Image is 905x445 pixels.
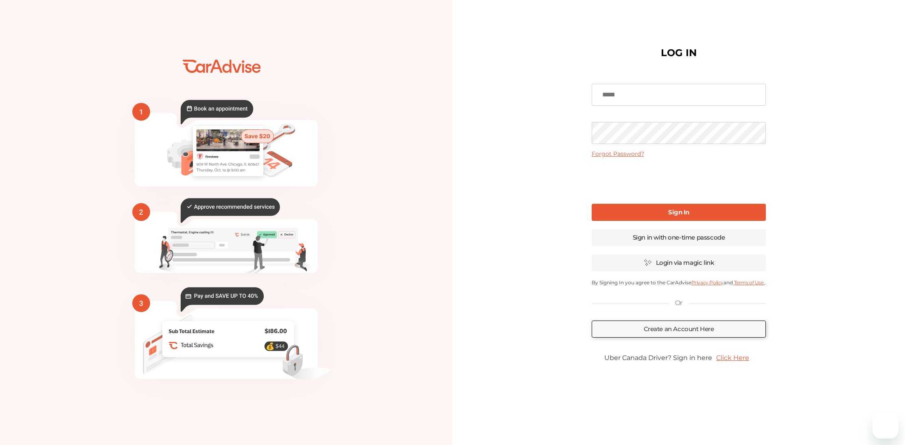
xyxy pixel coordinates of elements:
[644,259,652,266] img: magic_icon.32c66aac.svg
[592,204,766,221] a: Sign In
[592,254,766,271] a: Login via magic link
[872,412,898,438] iframe: Button to launch messaging window
[604,354,712,362] span: Uber Canada Driver? Sign in here
[266,342,275,351] text: 💰
[592,321,766,338] a: Create an Account Here
[691,279,724,286] a: Privacy Policy
[592,229,766,246] a: Sign in with one-time passcode
[668,208,689,216] b: Sign In
[592,279,766,286] p: By Signing In you agree to the CarAdvise and .
[675,299,682,308] p: Or
[733,279,765,286] a: Terms of Use
[712,350,753,366] a: Click Here
[661,49,697,57] h1: LOG IN
[592,150,644,157] a: Forgot Password?
[617,164,741,196] iframe: reCAPTCHA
